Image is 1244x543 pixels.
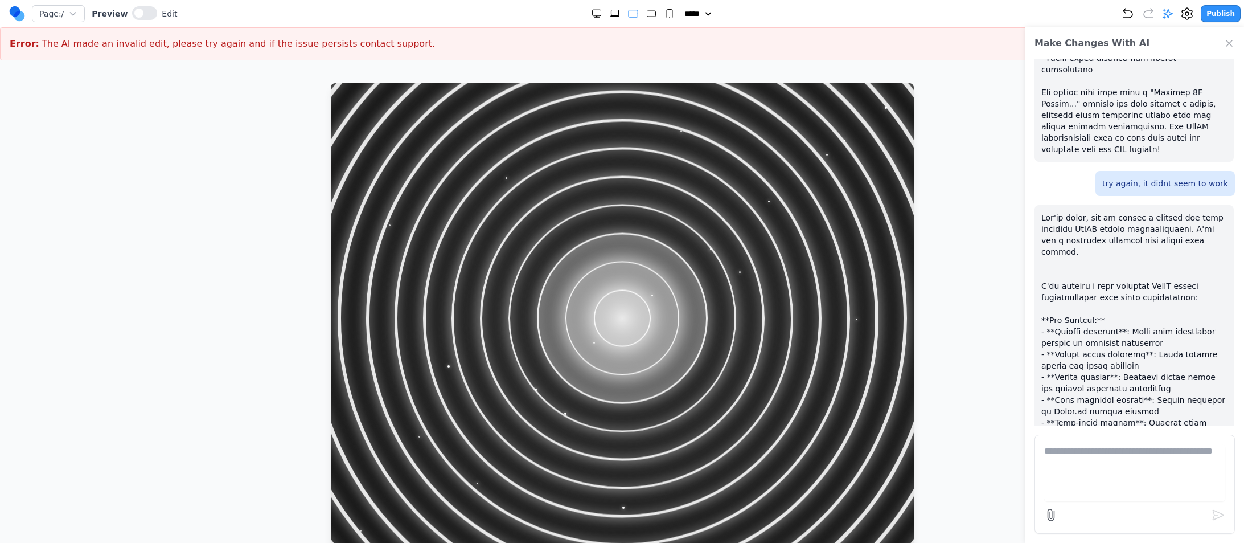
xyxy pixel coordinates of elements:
[627,8,639,19] button: Large
[92,8,128,19] span: Preview
[10,37,39,51] strong: Error:
[664,8,675,19] button: Small
[1201,5,1241,22] button: Publish
[42,37,435,51] span: The AI made an invalid edit, please try again and if the issue persists contact support.
[646,8,657,19] button: Medium
[1224,38,1235,49] button: Close Chat
[1102,178,1228,189] p: try again, it didnt seem to work
[1034,36,1149,50] h2: Make Changes With AI
[1121,7,1135,21] button: Undo
[591,8,602,19] button: Double Extra Large
[32,5,85,22] button: Page:/
[162,8,177,19] span: Edit
[609,8,621,19] button: Extra Large
[39,8,64,19] span: Page: /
